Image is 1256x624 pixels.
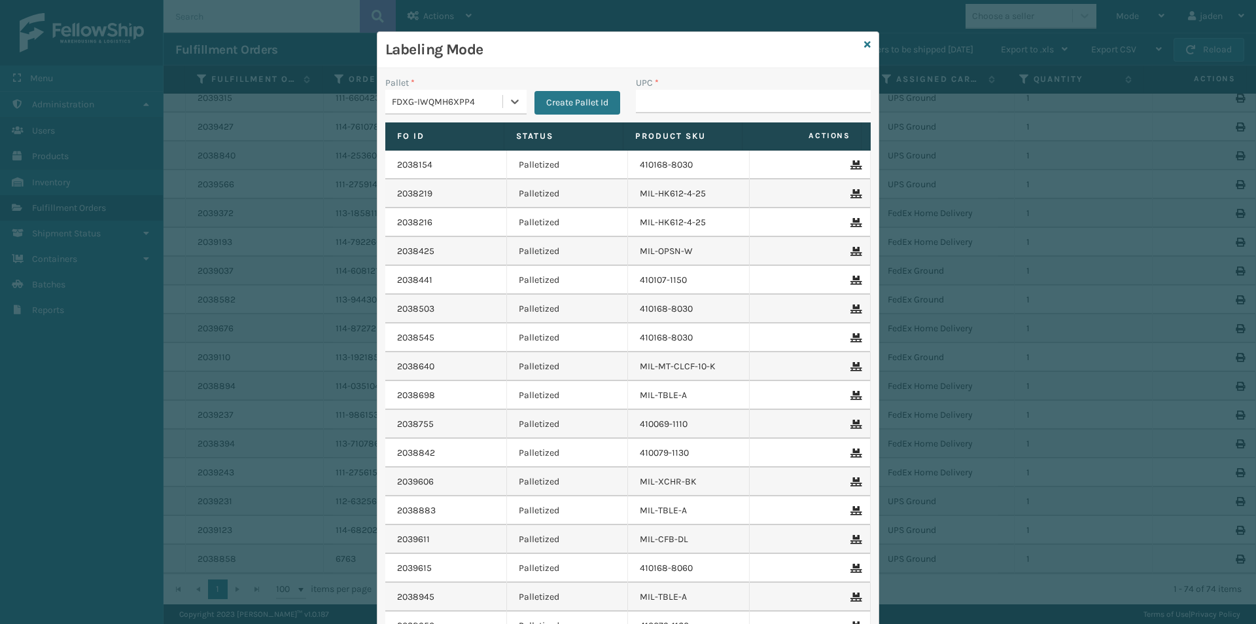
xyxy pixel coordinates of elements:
a: 2038698 [397,389,435,402]
td: Palletized [507,179,629,208]
td: MIL-TBLE-A [628,381,750,410]
td: Palletized [507,151,629,179]
label: Status [516,130,611,142]
td: MIL-TBLE-A [628,583,750,612]
i: Remove From Pallet [850,449,858,458]
button: Create Pallet Id [534,91,620,115]
td: Palletized [507,266,629,295]
td: Palletized [507,583,629,612]
i: Remove From Pallet [850,362,858,371]
i: Remove From Pallet [850,304,858,314]
a: 2039606 [397,475,434,488]
i: Remove From Pallet [850,218,858,227]
td: Palletized [507,496,629,525]
td: Palletized [507,381,629,410]
a: 2038216 [397,216,432,229]
i: Remove From Pallet [850,160,858,170]
td: 410079-1130 [628,439,750,468]
td: MIL-MT-CLCF-10-K [628,352,750,381]
i: Remove From Pallet [850,420,858,429]
i: Remove From Pallet [850,247,858,256]
a: 2038503 [397,303,434,316]
i: Remove From Pallet [850,535,858,544]
label: Product SKU [635,130,730,142]
td: MIL-HK612-4-25 [628,179,750,208]
td: 410168-8030 [628,151,750,179]
td: Palletized [507,295,629,323]
td: MIL-HK612-4-25 [628,208,750,237]
i: Remove From Pallet [850,506,858,515]
td: Palletized [507,468,629,496]
a: 2038755 [397,418,434,431]
a: 2038154 [397,158,432,172]
td: Palletized [507,525,629,554]
td: Palletized [507,237,629,266]
label: Pallet [385,76,415,90]
label: Fo Id [397,130,492,142]
a: 2038945 [397,591,434,604]
i: Remove From Pallet [850,276,858,285]
div: FDXG-IWQMH6XPP4 [392,95,504,109]
i: Remove From Pallet [850,189,858,198]
a: 2038441 [397,274,432,287]
i: Remove From Pallet [850,391,858,400]
i: Remove From Pallet [850,333,858,342]
td: Palletized [507,352,629,381]
span: Actions [746,125,858,147]
td: Palletized [507,554,629,583]
h3: Labeling Mode [385,40,859,60]
td: Palletized [507,208,629,237]
td: Palletized [507,323,629,352]
i: Remove From Pallet [850,477,858,486]
td: 410168-8030 [628,323,750,352]
a: 2038219 [397,187,432,200]
a: 2038640 [397,360,434,373]
td: Palletized [507,439,629,468]
td: 410069-1110 [628,410,750,439]
label: UPC [636,76,659,90]
td: Palletized [507,410,629,439]
td: 410168-8030 [628,295,750,323]
i: Remove From Pallet [850,564,858,573]
td: MIL-OPSN-W [628,237,750,266]
td: MIL-CFB-DL [628,525,750,554]
td: MIL-XCHR-BK [628,468,750,496]
td: 410168-8060 [628,554,750,583]
a: 2038545 [397,331,434,344]
i: Remove From Pallet [850,593,858,602]
a: 2038883 [397,504,436,517]
a: 2039611 [397,533,430,546]
td: MIL-TBLE-A [628,496,750,525]
a: 2039615 [397,562,432,575]
td: 410107-1150 [628,266,750,295]
a: 2038425 [397,245,434,258]
a: 2038842 [397,447,435,460]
